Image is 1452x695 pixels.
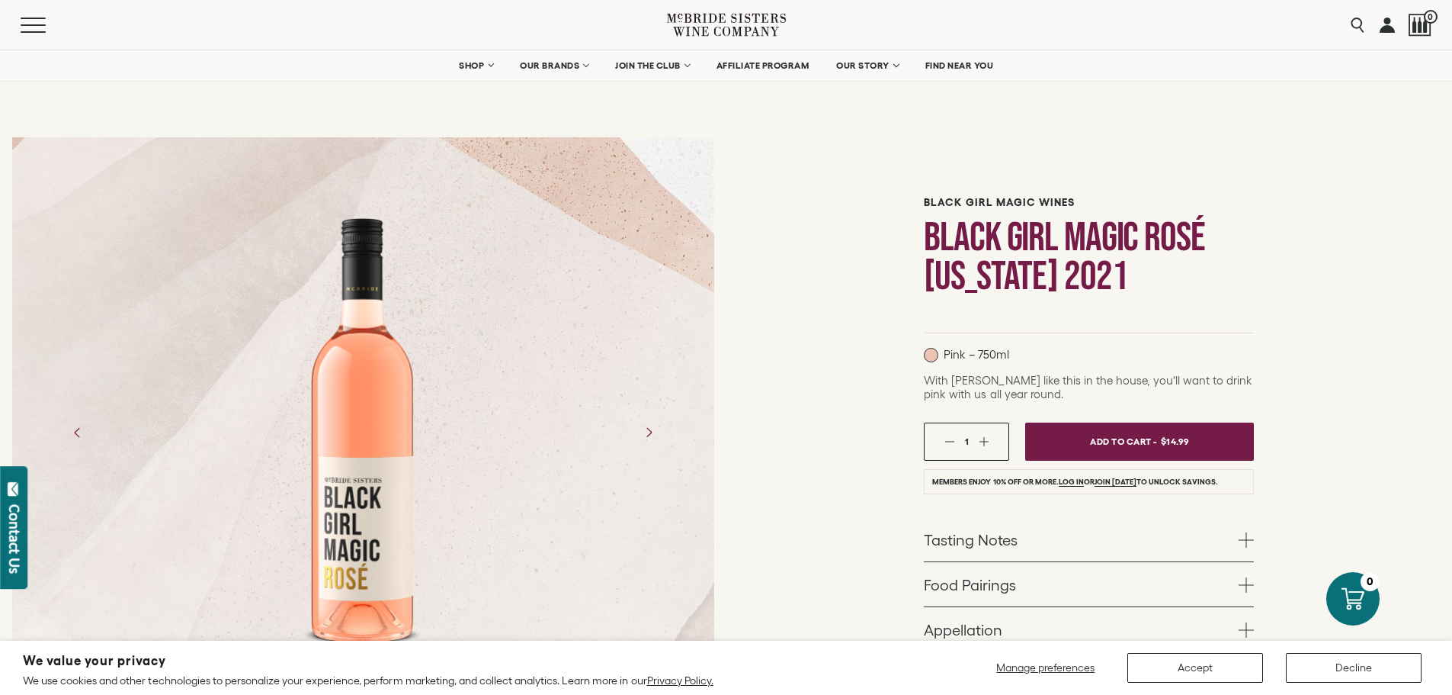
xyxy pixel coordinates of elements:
a: Privacy Policy. [647,674,713,687]
span: SHOP [459,60,485,71]
a: AFFILIATE PROGRAM [707,50,819,81]
p: Pink – 750ml [924,348,1009,362]
h6: Black Girl Magic Wines [924,196,1254,209]
a: JOIN THE CLUB [605,50,699,81]
button: Previous [58,413,98,452]
a: Tasting Notes [924,517,1254,561]
div: Contact Us [7,504,22,574]
span: Add To Cart - [1090,430,1157,452]
button: Accept [1127,653,1263,683]
div: 0 [1361,572,1380,591]
a: Food Pairings [924,562,1254,607]
span: Manage preferences [996,661,1095,674]
span: OUR BRANDS [520,60,579,71]
a: Appellation [924,607,1254,652]
span: 0 [1424,10,1438,24]
span: 1 [965,436,969,446]
span: FIND NEAR YOU [925,60,994,71]
a: FIND NEAR YOU [915,50,1004,81]
p: We use cookies and other technologies to personalize your experience, perform marketing, and coll... [23,674,713,687]
span: OUR STORY [836,60,889,71]
button: Manage preferences [987,653,1104,683]
a: OUR STORY [826,50,908,81]
span: With [PERSON_NAME] like this in the house, you’ll want to drink pink with us all year round. [924,374,1252,401]
a: join [DATE] [1095,478,1136,487]
button: Next [629,413,668,452]
button: Add To Cart - $14.99 [1025,423,1254,461]
span: AFFILIATE PROGRAM [716,60,809,71]
button: Mobile Menu Trigger [21,18,75,33]
li: Members enjoy 10% off or more. or to unlock savings. [924,469,1254,494]
span: $14.99 [1161,430,1190,452]
span: JOIN THE CLUB [615,60,681,71]
h2: We value your privacy [23,655,713,668]
h1: Black Girl Magic Rosé [US_STATE] 2021 [924,218,1254,296]
a: SHOP [449,50,502,81]
a: OUR BRANDS [510,50,598,81]
a: Log in [1059,478,1084,487]
button: Decline [1286,653,1422,683]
